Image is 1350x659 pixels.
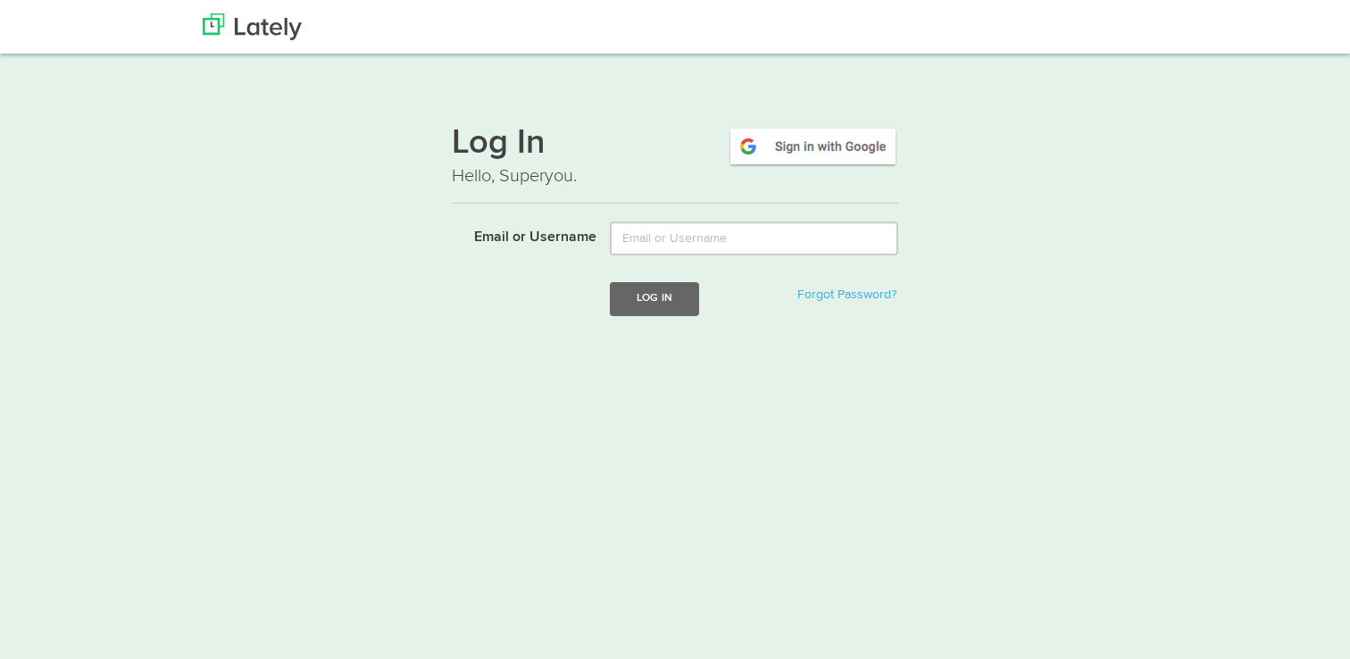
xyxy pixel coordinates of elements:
input: Email or Username [610,221,898,255]
button: Log In [610,282,699,315]
img: Lately [203,13,302,40]
p: Hello, Superyou. [452,163,898,189]
h1: Log In [452,126,898,163]
label: Email or Username [438,221,596,248]
img: google-signin.png [728,126,898,167]
a: Forgot Password? [797,288,896,301]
